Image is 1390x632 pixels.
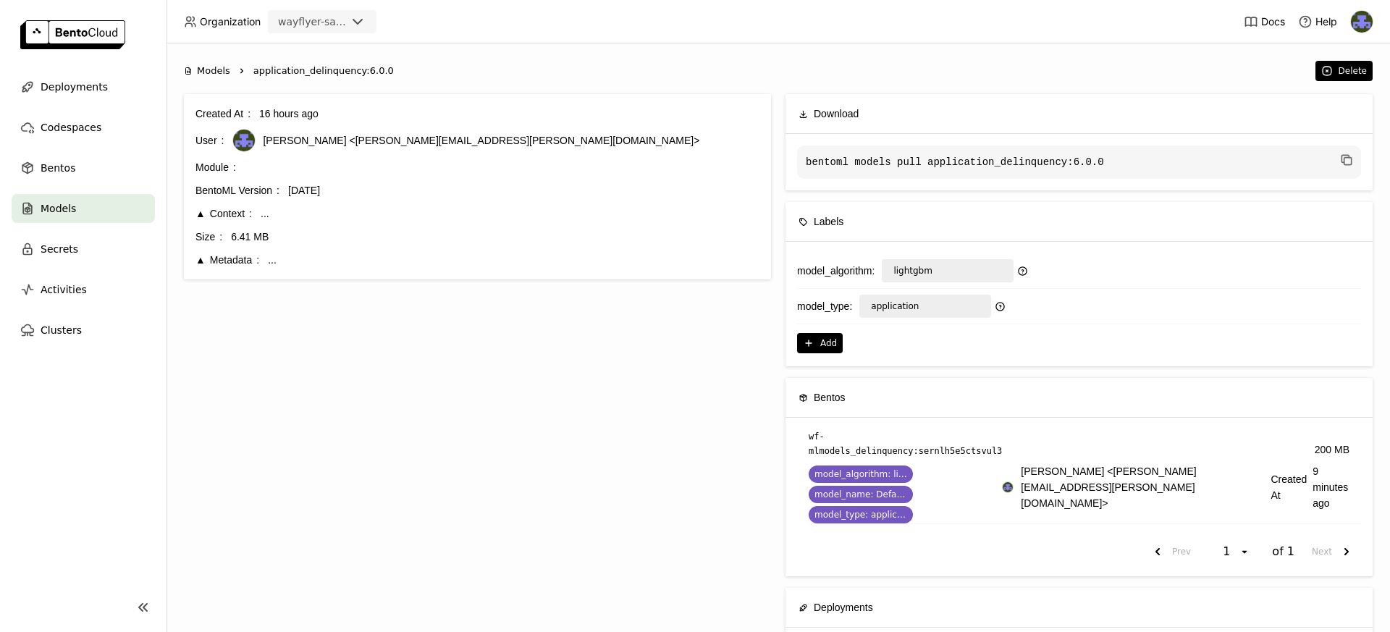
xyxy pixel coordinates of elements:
span: model_name: DefaultModelName [814,489,907,500]
span: Bentos [41,159,75,177]
div: ... [268,252,759,268]
li: List item [797,429,1361,524]
span: Download [814,106,859,122]
span: Docs [1261,15,1285,28]
span: Clusters [41,321,82,339]
img: Deirdre Bevan [233,130,255,151]
div: model_algorithm : [797,263,875,279]
span: Models [197,64,230,78]
a: wf-mlmodels_delinquency:sernlh5e5ctsvul3 [809,429,1002,458]
span: 9 minutes ago [1313,463,1349,511]
a: Activities [12,275,155,304]
div: BentoML Version [195,182,279,198]
code: bentoml models pull application_delinquency:6.0.0 [797,146,1361,179]
img: logo [20,20,125,49]
a: Codespaces [12,113,155,142]
button: Delete [1315,61,1373,81]
a: Docs [1244,14,1285,29]
span: model_algorithm: lightgbm [814,468,907,480]
div: User [195,132,224,148]
img: Deirdre Bevan [1351,11,1373,33]
span: 16 hours ago [259,108,319,119]
a: Deployments [12,72,155,101]
a: Clusters [12,316,155,345]
div: Size [195,229,222,245]
button: next page. current page 1 of 1 [1306,539,1361,565]
a: Secrets [12,235,155,264]
span: Deployments [41,78,108,96]
span: model_type: application [814,509,907,521]
span: Secrets [41,240,78,258]
div: Created At [195,106,250,122]
span: Models [41,200,76,217]
span: Activities [41,281,87,298]
a: Bentos [12,153,155,182]
div: 200 MB [1315,442,1349,458]
div: ... [261,206,759,222]
div: Metadata [195,252,259,268]
button: previous page. current page 1 of 1 [1143,539,1197,565]
div: Context [195,206,252,222]
div: model_type : [797,298,852,314]
span: Organization [200,15,261,28]
div: Module [195,159,236,175]
div: Delete [1339,65,1367,77]
img: Deirdre Bevan [1003,482,1013,492]
nav: Breadcrumbs navigation [184,64,1308,78]
span: [PERSON_NAME] <[PERSON_NAME][EMAIL_ADDRESS][PERSON_NAME][DOMAIN_NAME]> [263,132,699,148]
span: Labels [814,214,843,229]
svg: open [1239,546,1250,557]
div: 1 [1218,544,1239,559]
svg: Plus [803,337,814,349]
span: of 1 [1272,544,1294,559]
div: Models [184,64,230,78]
p: wf-mlmodels_delinquency : sernlh5e5ctsvul3 [809,429,1002,458]
div: Created At [1002,463,1349,511]
span: Codespaces [41,119,101,136]
button: Add [797,333,843,353]
div: Help [1298,14,1337,29]
svg: Right [236,65,248,77]
span: Deployments [814,599,873,615]
div: wayflyer-sandbox [278,14,346,29]
a: Models [12,194,155,223]
div: 6.41 MB [231,229,759,245]
input: Selected wayflyer-sandbox. [347,15,349,30]
span: application_delinquency:6.0.0 [253,64,394,78]
span: Bentos [814,389,846,405]
div: [DATE] [288,182,759,198]
span: Help [1315,15,1337,28]
span: [PERSON_NAME] <[PERSON_NAME][EMAIL_ADDRESS][PERSON_NAME][DOMAIN_NAME]> [1021,463,1265,511]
